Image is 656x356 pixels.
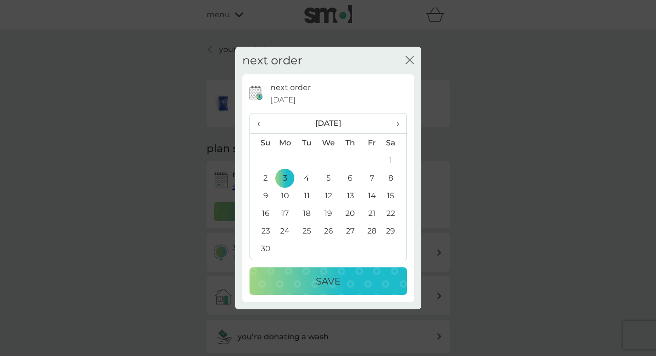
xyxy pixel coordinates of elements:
td: 5 [317,169,339,187]
td: 10 [274,187,296,204]
span: ‹ [257,113,267,133]
th: Sa [382,134,406,152]
td: 29 [382,222,406,240]
td: 15 [382,187,406,204]
td: 11 [296,187,317,204]
td: 16 [250,204,274,222]
td: 6 [339,169,361,187]
p: next order [271,81,311,94]
td: 12 [317,187,339,204]
td: 26 [317,222,339,240]
td: 21 [361,204,383,222]
td: 1 [382,152,406,169]
td: 17 [274,204,296,222]
td: 18 [296,204,317,222]
td: 27 [339,222,361,240]
button: Save [250,267,407,295]
td: 24 [274,222,296,240]
th: [DATE] [274,113,383,134]
th: Tu [296,134,317,152]
td: 22 [382,204,406,222]
td: 13 [339,187,361,204]
span: [DATE] [271,94,296,106]
button: close [406,56,414,66]
td: 23 [250,222,274,240]
th: Su [250,134,274,152]
td: 2 [250,169,274,187]
td: 19 [317,204,339,222]
p: Save [316,274,341,289]
td: 30 [250,240,274,257]
td: 20 [339,204,361,222]
th: We [317,134,339,152]
th: Mo [274,134,296,152]
td: 9 [250,187,274,204]
span: › [389,113,399,133]
td: 8 [382,169,406,187]
th: Fr [361,134,383,152]
td: 4 [296,169,317,187]
td: 7 [361,169,383,187]
td: 3 [274,169,296,187]
td: 14 [361,187,383,204]
h2: next order [242,54,302,68]
td: 25 [296,222,317,240]
td: 28 [361,222,383,240]
th: Th [339,134,361,152]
